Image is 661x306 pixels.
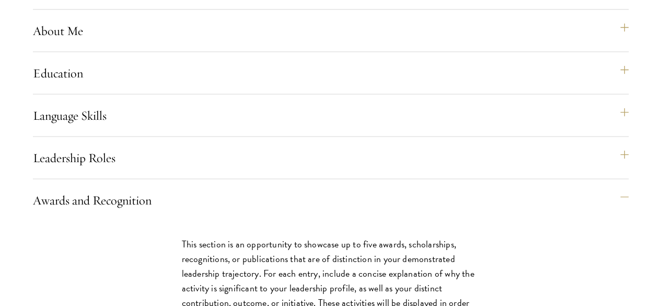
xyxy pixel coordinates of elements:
[33,18,629,43] button: About Me
[33,187,629,212] button: Awards and Recognition
[33,103,629,128] button: Language Skills
[33,60,629,85] button: Education
[33,145,629,170] button: Leadership Roles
